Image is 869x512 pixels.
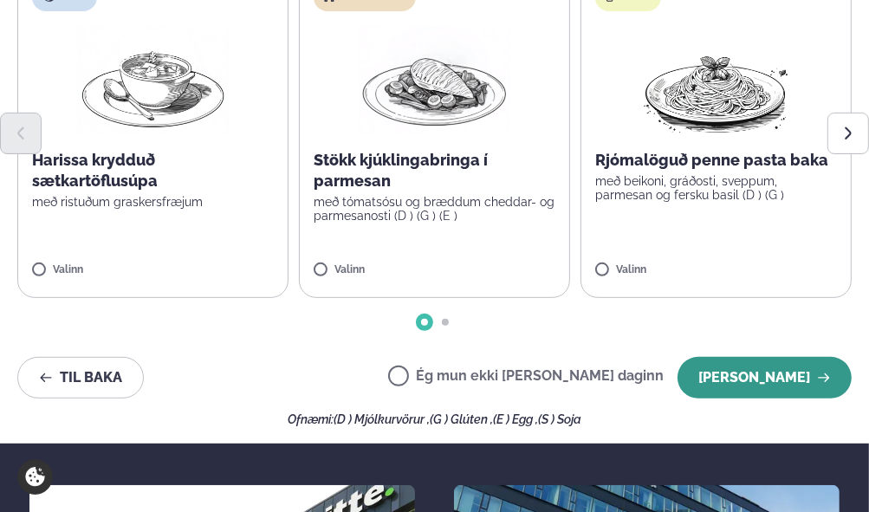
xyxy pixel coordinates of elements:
div: Ofnæmi: [17,412,852,426]
span: (S ) Soja [538,412,581,426]
p: Rjómalöguð penne pasta baka [595,150,837,171]
span: (D ) Mjólkurvörur , [334,412,430,426]
span: (G ) Glúten , [430,412,493,426]
button: Next slide [827,113,869,154]
p: með tómatsósu og bræddum cheddar- og parmesanosti (D ) (G ) (E ) [314,195,555,223]
button: [PERSON_NAME] [678,357,852,399]
p: með beikoni, gráðosti, sveppum, parmesan og fersku basil (D ) (G ) [595,174,837,202]
a: Cookie settings [17,459,53,495]
span: Go to slide 2 [442,319,449,326]
p: Harissa krydduð sætkartöflusúpa [32,150,274,191]
img: Chicken-breast.png [359,25,511,136]
img: Soup.png [77,25,230,136]
span: Go to slide 1 [421,319,428,326]
button: Til baka [17,357,144,399]
p: Stökk kjúklingabringa í parmesan [314,150,555,191]
span: (E ) Egg , [493,412,538,426]
img: Spagetti.png [640,25,793,136]
p: með ristuðum graskersfræjum [32,195,274,209]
